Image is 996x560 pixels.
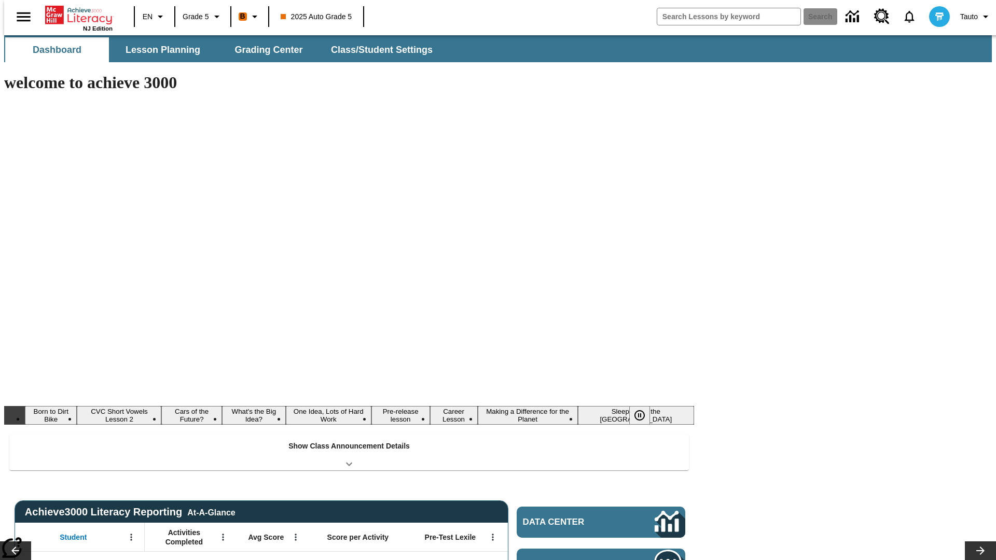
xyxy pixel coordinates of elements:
span: NJ Edition [83,25,113,32]
button: Language: EN, Select a language [138,7,171,26]
a: Home [45,5,113,25]
button: Slide 2 CVC Short Vowels Lesson 2 [77,406,161,425]
button: Lesson Planning [111,37,215,62]
button: Slide 3 Cars of the Future? [161,406,222,425]
button: Slide 7 Career Lesson [430,406,478,425]
button: Dashboard [5,37,109,62]
span: Achieve3000 Literacy Reporting [25,506,236,518]
button: Slide 5 One Idea, Lots of Hard Work [286,406,371,425]
span: Tauto [960,11,978,22]
span: 2025 Auto Grade 5 [281,11,352,22]
div: Show Class Announcement Details [9,435,689,470]
button: Class/Student Settings [323,37,441,62]
button: Open Menu [215,529,231,545]
span: Pre-Test Lexile [425,533,476,542]
button: Slide 8 Making a Difference for the Planet [478,406,578,425]
div: Pause [629,406,660,425]
button: Open Menu [485,529,501,545]
a: Notifications [896,3,923,30]
button: Slide 6 Pre-release lesson [371,406,430,425]
span: Student [60,533,87,542]
span: Grade 5 [183,11,209,22]
p: Show Class Announcement Details [288,441,410,452]
button: Grading Center [217,37,321,62]
span: Avg Score [248,533,284,542]
span: EN [143,11,153,22]
img: avatar image [929,6,950,27]
div: At-A-Glance [187,506,235,517]
button: Lesson carousel, Next [965,541,996,560]
div: SubNavbar [4,35,992,62]
h1: welcome to achieve 3000 [4,73,694,92]
span: Activities Completed [150,528,218,547]
div: SubNavbar [4,37,442,62]
span: Score per Activity [327,533,389,542]
a: Data Center [517,507,685,538]
a: Data Center [839,3,868,31]
span: B [240,10,245,23]
button: Boost Class color is orange. Change class color [234,7,265,26]
button: Slide 1 Born to Dirt Bike [25,406,77,425]
button: Pause [629,406,650,425]
input: search field [657,8,800,25]
button: Profile/Settings [956,7,996,26]
span: Data Center [523,517,620,527]
button: Select a new avatar [923,3,956,30]
button: Open side menu [8,2,39,32]
button: Slide 9 Sleepless in the Animal Kingdom [578,406,694,425]
button: Open Menu [288,529,303,545]
a: Resource Center, Will open in new tab [868,3,896,31]
div: Home [45,4,113,32]
button: Slide 4 What's the Big Idea? [222,406,286,425]
button: Open Menu [123,529,139,545]
button: Grade: Grade 5, Select a grade [178,7,227,26]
